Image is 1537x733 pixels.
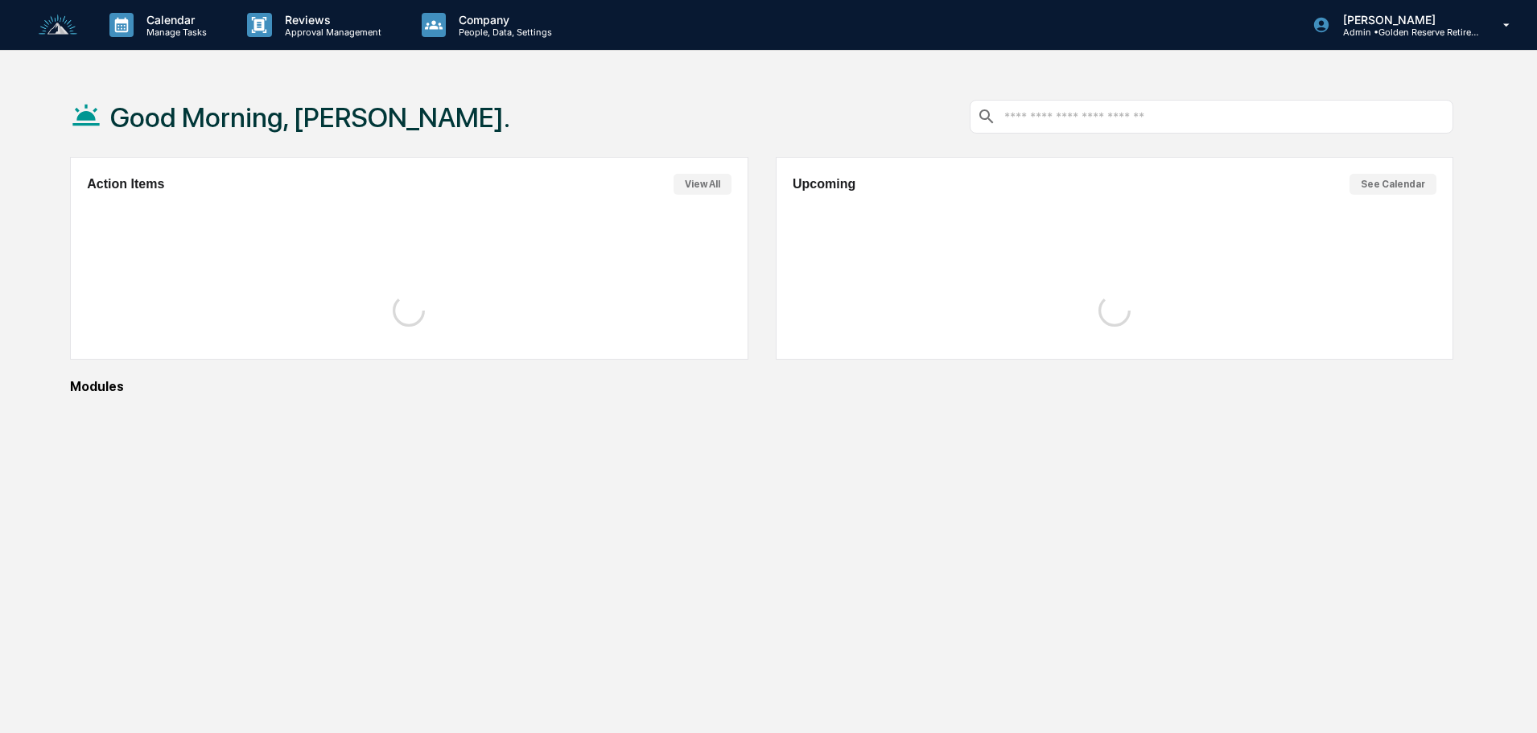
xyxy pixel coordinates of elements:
h2: Action Items [87,177,164,191]
p: Admin • Golden Reserve Retirement [1330,27,1480,38]
h2: Upcoming [793,177,855,191]
button: View All [674,174,731,195]
p: Approval Management [272,27,389,38]
p: Calendar [134,13,215,27]
p: Company [446,13,560,27]
p: Manage Tasks [134,27,215,38]
p: Reviews [272,13,389,27]
h1: Good Morning, [PERSON_NAME]. [110,101,510,134]
img: logo [39,14,77,36]
p: People, Data, Settings [446,27,560,38]
div: Modules [70,379,1453,394]
button: See Calendar [1350,174,1436,195]
p: [PERSON_NAME] [1330,13,1480,27]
